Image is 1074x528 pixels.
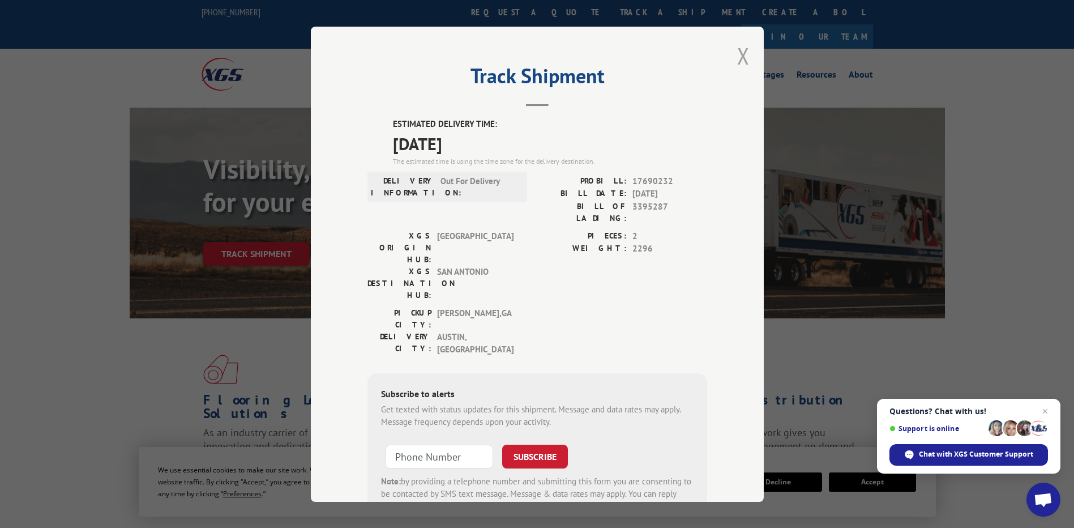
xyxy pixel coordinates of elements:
div: Subscribe to alerts [381,386,694,403]
span: [PERSON_NAME] , GA [437,306,514,330]
label: BILL OF LADING: [537,200,627,224]
span: Questions? Chat with us! [889,407,1048,416]
span: Close chat [1038,404,1052,418]
label: ESTIMATED DELIVERY TIME: [393,118,707,131]
div: The estimated time is using the time zone for the delivery destination. [393,156,707,166]
label: PROBILL: [537,174,627,188]
span: Out For Delivery [440,174,517,198]
label: DELIVERY INFORMATION: [371,174,435,198]
span: [GEOGRAPHIC_DATA] [437,229,514,265]
span: 2 [632,229,707,242]
div: Open chat [1026,483,1060,517]
strong: Note: [381,475,401,486]
input: Phone Number [386,444,493,468]
span: AUSTIN , [GEOGRAPHIC_DATA] [437,330,514,356]
label: WEIGHT: [537,242,627,256]
span: 3395287 [632,200,707,224]
span: [DATE] [393,130,707,156]
div: by providing a telephone number and submitting this form you are consenting to be contacted by SM... [381,475,694,513]
label: PIECES: [537,229,627,242]
div: Get texted with status updates for this shipment. Message and data rates may apply. Message frequ... [381,403,694,428]
h2: Track Shipment [367,68,707,90]
span: Support is online [889,424,985,433]
button: Close modal [737,41,750,71]
div: Chat with XGS Customer Support [889,444,1048,466]
label: XGS DESTINATION HUB: [367,265,431,301]
span: [DATE] [632,188,707,201]
label: PICKUP CITY: [367,306,431,330]
span: 17690232 [632,174,707,188]
span: SAN ANTONIO [437,265,514,301]
label: XGS ORIGIN HUB: [367,229,431,265]
span: 2296 [632,242,707,256]
label: DELIVERY CITY: [367,330,431,356]
span: Chat with XGS Customer Support [919,449,1033,459]
label: BILL DATE: [537,188,627,201]
button: SUBSCRIBE [502,444,568,468]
